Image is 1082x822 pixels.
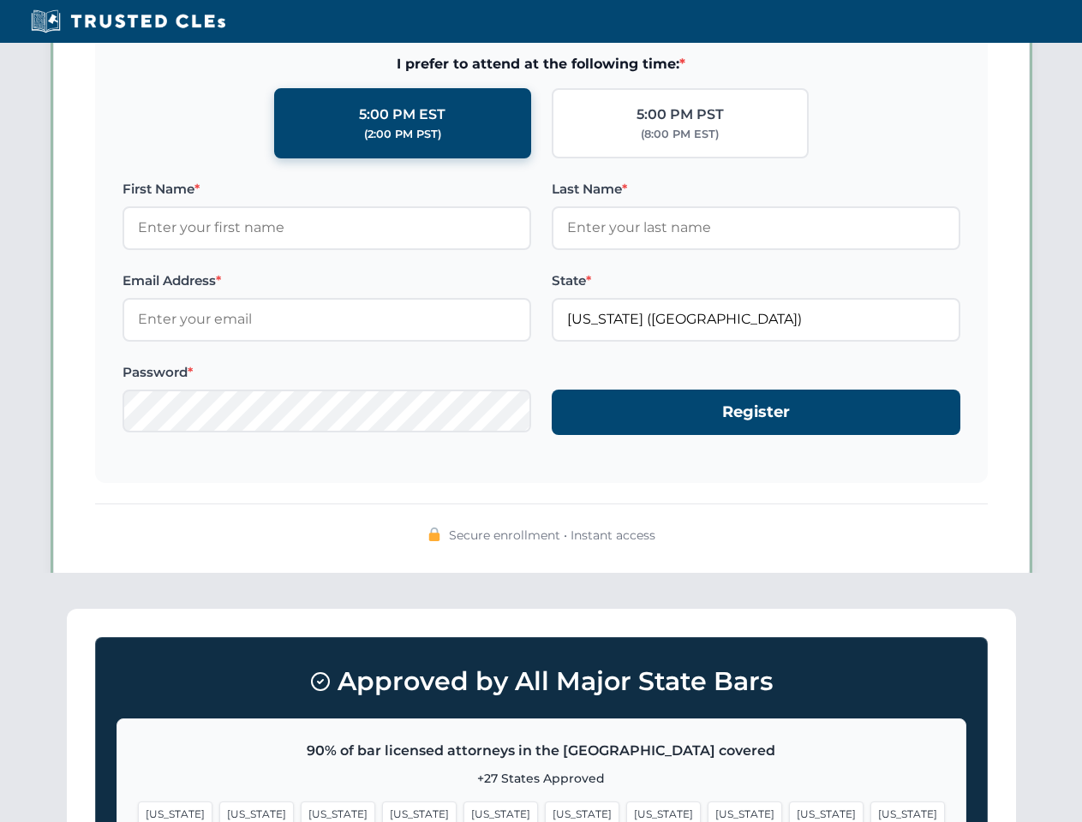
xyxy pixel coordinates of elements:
[123,298,531,341] input: Enter your email
[449,526,655,545] span: Secure enrollment • Instant access
[138,769,945,788] p: +27 States Approved
[552,298,960,341] input: Florida (FL)
[26,9,230,34] img: Trusted CLEs
[123,179,531,200] label: First Name
[359,104,445,126] div: 5:00 PM EST
[123,206,531,249] input: Enter your first name
[552,271,960,291] label: State
[552,206,960,249] input: Enter your last name
[123,362,531,383] label: Password
[364,126,441,143] div: (2:00 PM PST)
[637,104,724,126] div: 5:00 PM PST
[641,126,719,143] div: (8:00 PM EST)
[117,658,966,705] h3: Approved by All Major State Bars
[552,390,960,435] button: Register
[138,740,945,762] p: 90% of bar licensed attorneys in the [GEOGRAPHIC_DATA] covered
[123,271,531,291] label: Email Address
[427,527,441,541] img: 🔒
[552,179,960,200] label: Last Name
[123,53,960,75] span: I prefer to attend at the following time:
